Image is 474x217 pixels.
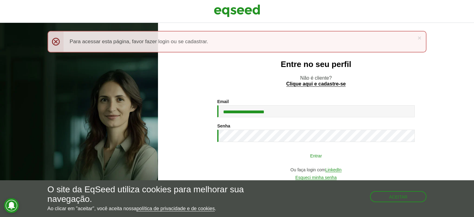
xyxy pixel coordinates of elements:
[170,60,462,69] h2: Entre no seu perfil
[418,35,421,41] a: ×
[214,3,260,19] img: EqSeed Logo
[48,206,275,211] p: Ao clicar em "aceitar", você aceita nossa .
[286,81,346,87] a: Clique aqui e cadastre-se
[236,150,396,161] button: Entrar
[217,168,415,172] div: Ou faça login com
[325,168,342,172] a: LinkedIn
[170,75,462,87] p: Não é cliente?
[48,31,427,52] div: Para acessar esta página, favor fazer login ou se cadastrar.
[295,175,337,180] a: Esqueci minha senha
[48,185,275,204] h5: O site da EqSeed utiliza cookies para melhorar sua navegação.
[370,191,427,202] button: Aceitar
[217,124,230,128] label: Senha
[136,206,215,211] a: política de privacidade e de cookies
[217,99,229,104] label: Email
